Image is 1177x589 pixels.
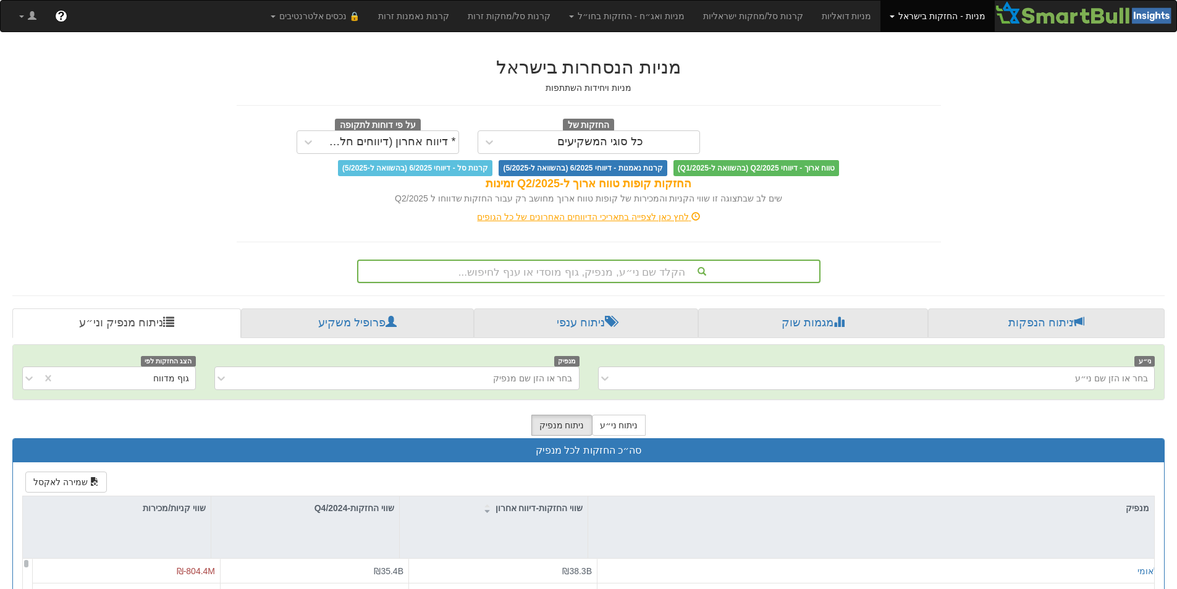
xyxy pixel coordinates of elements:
a: מניות - החזקות בישראל [880,1,994,32]
span: טווח ארוך - דיווחי Q2/2025 (בהשוואה ל-Q1/2025) [673,160,839,176]
button: ניתוח מנפיק [531,415,593,436]
div: שים לב שבתצוגה זו שווי הקניות והמכירות של קופות טווח ארוך מחושב רק עבור החזקות שדווחו ל Q2/2025 [237,192,941,205]
div: כל סוגי המשקיעים [557,136,643,148]
a: קרנות סל/מחקות ישראליות [694,1,812,32]
span: ₪38.3B [562,566,592,576]
a: 🔒 נכסים אלטרנטיבים [261,1,369,32]
div: מנפיק [588,496,1154,520]
a: מניות דואליות [812,1,881,32]
a: ניתוח מנפיק וני״ע [12,308,241,338]
button: ניתוח ני״ע [592,415,646,436]
a: ? [46,1,77,32]
span: קרנות נאמנות - דיווחי 6/2025 (בהשוואה ל-5/2025) [499,160,667,176]
button: לאומי [1137,565,1158,577]
a: קרנות נאמנות זרות [369,1,458,32]
div: גוף מדווח [153,372,189,384]
span: ₪35.4B [374,566,403,576]
h5: מניות ויחידות השתתפות [237,83,941,93]
div: בחר או הזן שם ני״ע [1075,372,1148,384]
div: בחר או הזן שם מנפיק [493,372,573,384]
div: שווי החזקות-Q4/2024 [211,496,399,520]
div: שווי החזקות-דיווח אחרון [400,496,588,520]
h3: סה״כ החזקות לכל מנפיק [22,445,1155,456]
h2: מניות הנסחרות בישראל [237,57,941,77]
span: ני״ע [1134,356,1155,367]
span: מנפיק [554,356,580,367]
img: Smartbull [995,1,1176,25]
span: על פי דוחות לתקופה [335,119,421,132]
span: קרנות סל - דיווחי 6/2025 (בהשוואה ל-5/2025) [338,160,492,176]
div: שווי קניות/מכירות [23,496,211,520]
div: לחץ כאן לצפייה בתאריכי הדיווחים האחרונים של כל הגופים [227,211,950,223]
span: החזקות של [563,119,615,132]
a: קרנות סל/מחקות זרות [458,1,560,32]
a: ניתוח ענפי [474,308,698,338]
a: מניות ואג״ח - החזקות בחו״ל [560,1,694,32]
div: החזקות קופות טווח ארוך ל-Q2/2025 זמינות [237,176,941,192]
a: פרופיל משקיע [241,308,473,338]
a: מגמות שוק [698,308,927,338]
span: ? [57,10,64,22]
span: הצג החזקות לפי [141,356,195,367]
span: ₪-804.4M [177,566,215,576]
div: * דיווח אחרון (דיווחים חלקיים) [323,136,456,148]
div: הקלד שם ני״ע, מנפיק, גוף מוסדי או ענף לחיפוש... [358,261,819,282]
button: שמירה לאקסל [25,472,107,493]
a: ניתוח הנפקות [928,308,1165,338]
